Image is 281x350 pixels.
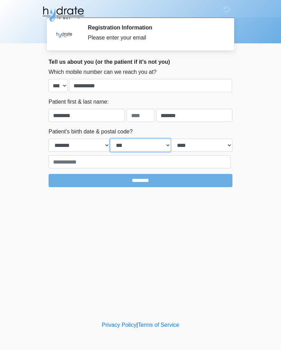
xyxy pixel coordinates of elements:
div: Please enter your email [88,34,222,42]
img: Hydrate IV Bar - Fort Collins Logo [42,5,85,23]
a: Privacy Policy [102,322,137,328]
label: Patient's birth date & postal code? [49,128,133,136]
a: | [136,322,138,328]
img: Agent Avatar [54,24,75,45]
a: Terms of Service [138,322,179,328]
label: Which mobile number can we reach you at? [49,68,156,76]
h2: Tell us about you (or the patient if it's not you) [49,59,232,65]
label: Patient first & last name: [49,98,109,106]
